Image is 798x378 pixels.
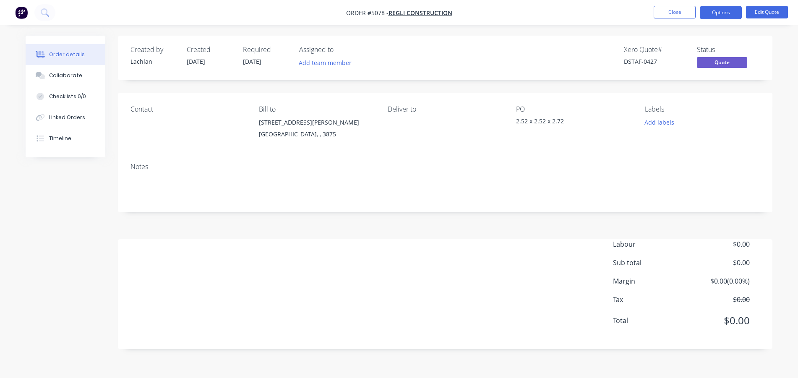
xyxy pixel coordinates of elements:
button: Linked Orders [26,107,105,128]
div: 2.52 x 2.52 x 2.72 [516,117,621,128]
button: Add team member [295,57,356,68]
div: Notes [130,163,760,171]
button: Timeline [26,128,105,149]
div: DSTAF-0427 [624,57,687,66]
a: Regli Construction [389,9,452,17]
div: PO [516,105,631,113]
span: $0.00 [688,239,750,249]
div: [STREET_ADDRESS][PERSON_NAME][GEOGRAPHIC_DATA], , 3875 [259,117,374,143]
button: Order details [26,44,105,65]
span: [DATE] [187,57,205,65]
div: Lachlan [130,57,177,66]
span: Tax [613,295,688,305]
span: Quote [697,57,747,68]
button: Close [654,6,696,18]
div: Collaborate [49,72,82,79]
img: Factory [15,6,28,19]
div: Status [697,46,760,54]
div: Checklists 0/0 [49,93,86,100]
div: Required [243,46,289,54]
div: Assigned to [299,46,383,54]
span: $0.00 ( 0.00 %) [688,276,750,286]
span: Order #5078 - [346,9,389,17]
div: [GEOGRAPHIC_DATA], , 3875 [259,128,374,140]
div: Deliver to [388,105,503,113]
div: Linked Orders [49,114,85,121]
span: $0.00 [688,313,750,328]
span: [DATE] [243,57,261,65]
button: Add labels [640,117,678,128]
div: Created [187,46,233,54]
div: Contact [130,105,245,113]
span: Labour [613,239,688,249]
button: Collaborate [26,65,105,86]
div: Created by [130,46,177,54]
button: Checklists 0/0 [26,86,105,107]
span: $0.00 [688,295,750,305]
span: Sub total [613,258,688,268]
div: Order details [49,51,85,58]
div: Labels [645,105,760,113]
div: Xero Quote # [624,46,687,54]
button: Edit Quote [746,6,788,18]
span: $0.00 [688,258,750,268]
button: Options [700,6,742,19]
div: Bill to [259,105,374,113]
button: Add team member [299,57,356,68]
span: Total [613,315,688,326]
div: [STREET_ADDRESS][PERSON_NAME] [259,117,374,128]
span: Margin [613,276,688,286]
div: Timeline [49,135,71,142]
